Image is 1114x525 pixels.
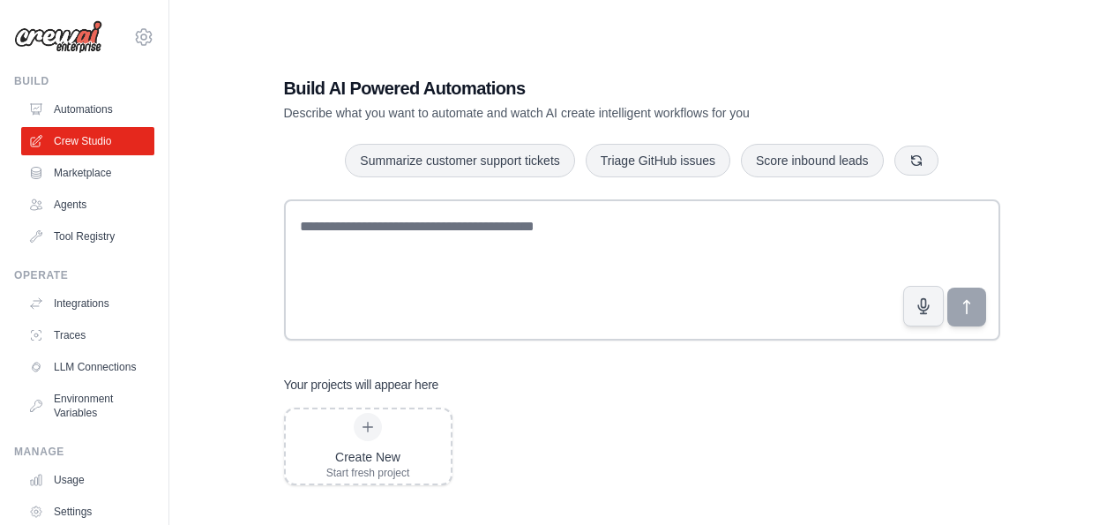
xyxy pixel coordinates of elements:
div: Build [14,74,154,88]
div: Create New [326,448,410,466]
button: Click to speak your automation idea [903,286,944,326]
a: Agents [21,191,154,219]
button: Get new suggestions [894,146,938,176]
h3: Your projects will appear here [284,376,439,394]
a: Tool Registry [21,222,154,251]
a: Traces [21,321,154,349]
a: Crew Studio [21,127,154,155]
button: Summarize customer support tickets [345,144,574,177]
p: Describe what you want to automate and watch AI create intelligent workflows for you [284,104,877,122]
img: Logo [14,20,102,54]
a: Environment Variables [21,385,154,427]
div: Start fresh project [326,466,410,480]
a: Marketplace [21,159,154,187]
a: LLM Connections [21,353,154,381]
button: Score inbound leads [741,144,884,177]
h1: Build AI Powered Automations [284,76,877,101]
div: Manage [14,445,154,459]
button: Triage GitHub issues [586,144,730,177]
a: Usage [21,466,154,494]
a: Integrations [21,289,154,318]
a: Automations [21,95,154,124]
div: Operate [14,268,154,282]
